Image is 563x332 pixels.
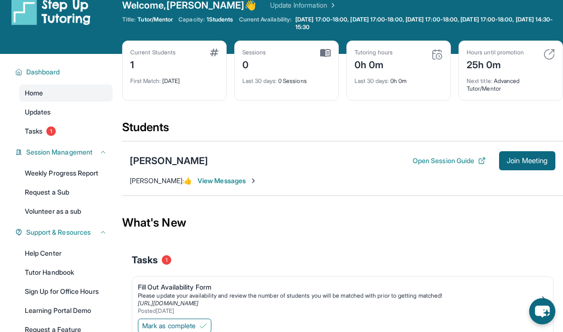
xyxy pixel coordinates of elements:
[529,298,555,324] button: chat-button
[138,282,540,292] div: Fill Out Availability Form
[467,77,492,84] span: Next title :
[132,277,553,317] a: Fill Out Availability FormPlease update your availability and review the number of students you w...
[19,245,113,262] a: Help Center
[19,302,113,319] a: Learning Portal Demo
[293,16,563,31] a: [DATE] 17:00-18:00, [DATE] 17:00-18:00, [DATE] 17:00-18:00, [DATE] 17:00-18:00, [DATE] 14:30-15:30
[270,0,337,10] a: Update Information
[239,16,292,31] span: Current Availability:
[46,126,56,136] span: 1
[130,72,219,85] div: [DATE]
[431,49,443,60] img: card
[130,77,161,84] span: First Match :
[122,120,563,141] div: Students
[132,253,158,267] span: Tasks
[25,126,42,136] span: Tasks
[138,292,540,300] div: Please update your availability and review the number of students you will be matched with prior ...
[250,177,257,185] img: Chevron-Right
[354,77,389,84] span: Last 30 days :
[137,16,173,23] span: Tutor/Mentor
[354,72,443,85] div: 0h 0m
[199,322,207,330] img: Mark as complete
[26,228,91,237] span: Support & Resources
[207,16,233,23] span: 1 Students
[19,123,113,140] a: Tasks1
[138,300,198,307] a: [URL][DOMAIN_NAME]
[25,88,43,98] span: Home
[130,154,208,167] div: [PERSON_NAME]
[184,176,192,185] span: 👍
[138,307,540,315] div: Posted [DATE]
[19,283,113,300] a: Sign Up for Office Hours
[19,203,113,220] a: Volunteer as a sub
[130,176,184,185] span: [PERSON_NAME] :
[19,184,113,201] a: Request a Sub
[320,49,331,57] img: card
[19,84,113,102] a: Home
[122,202,563,244] div: What's New
[25,107,51,117] span: Updates
[327,0,337,10] img: Chevron Right
[22,147,107,157] button: Session Management
[242,49,266,56] div: Sessions
[210,49,219,56] img: card
[162,255,171,265] span: 1
[242,77,277,84] span: Last 30 days :
[22,228,107,237] button: Support & Resources
[22,67,107,77] button: Dashboard
[26,67,60,77] span: Dashboard
[26,147,93,157] span: Session Management
[467,56,524,72] div: 25h 0m
[19,165,113,182] a: Weekly Progress Report
[543,49,555,60] img: card
[178,16,205,23] span: Capacity:
[198,176,257,186] span: View Messages
[467,49,524,56] div: Hours until promotion
[130,49,176,56] div: Current Students
[295,16,561,31] span: [DATE] 17:00-18:00, [DATE] 17:00-18:00, [DATE] 17:00-18:00, [DATE] 17:00-18:00, [DATE] 14:30-15:30
[354,49,393,56] div: Tutoring hours
[354,56,393,72] div: 0h 0m
[122,16,136,23] span: Title:
[242,72,331,85] div: 0 Sessions
[507,158,548,164] span: Join Meeting
[142,321,196,331] span: Mark as complete
[413,156,486,166] button: Open Session Guide
[19,264,113,281] a: Tutor Handbook
[242,56,266,72] div: 0
[499,151,555,170] button: Join Meeting
[19,104,113,121] a: Updates
[130,56,176,72] div: 1
[467,72,555,93] div: Advanced Tutor/Mentor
